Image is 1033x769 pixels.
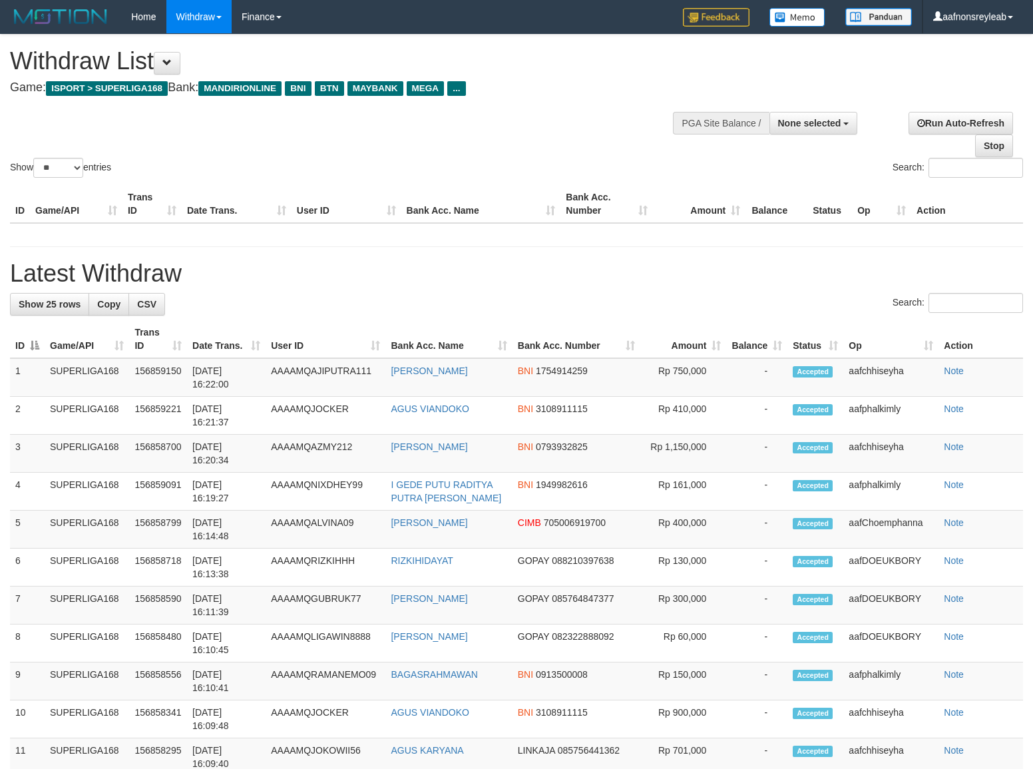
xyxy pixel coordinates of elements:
[745,185,807,223] th: Balance
[33,158,83,178] select: Showentries
[266,700,385,738] td: AAAAMQJOCKER
[401,185,561,223] th: Bank Acc. Name
[793,480,833,491] span: Accepted
[769,112,858,134] button: None selected
[266,435,385,473] td: AAAAMQAZMY212
[266,511,385,549] td: AAAAMQALVINA09
[266,358,385,397] td: AAAAMQAJIPUTRA111
[944,517,964,528] a: Note
[518,555,549,566] span: GOPAY
[683,8,749,27] img: Feedback.jpg
[911,185,1023,223] th: Action
[266,549,385,587] td: AAAAMQRIZKIHHH
[518,745,555,756] span: LINKAJA
[793,442,833,453] span: Accepted
[45,397,129,435] td: SUPERLIGA168
[129,397,187,435] td: 156859221
[793,632,833,643] span: Accepted
[315,81,344,96] span: BTN
[944,593,964,604] a: Note
[137,299,156,310] span: CSV
[187,511,266,549] td: [DATE] 16:14:48
[129,358,187,397] td: 156859150
[129,511,187,549] td: 156858799
[285,81,311,96] span: BNI
[10,81,676,95] h4: Game: Bank:
[266,662,385,700] td: AAAAMQRAMANEMO09
[536,403,588,414] span: Copy 3108911115 to clipboard
[518,631,549,642] span: GOPAY
[843,473,938,511] td: aafphalkimly
[129,700,187,738] td: 156858341
[187,587,266,625] td: [DATE] 16:11:39
[10,320,45,358] th: ID: activate to sort column descending
[45,511,129,549] td: SUPERLIGA168
[726,549,787,587] td: -
[45,587,129,625] td: SUPERLIGA168
[640,473,727,511] td: Rp 161,000
[536,366,588,376] span: Copy 1754914259 to clipboard
[10,7,111,27] img: MOTION_logo.png
[793,670,833,681] span: Accepted
[266,397,385,435] td: AAAAMQJOCKER
[45,358,129,397] td: SUPERLIGA168
[187,397,266,435] td: [DATE] 16:21:37
[391,441,467,452] a: [PERSON_NAME]
[640,625,727,662] td: Rp 60,000
[843,511,938,549] td: aafChoemphanna
[640,397,727,435] td: Rp 410,000
[391,593,467,604] a: [PERSON_NAME]
[10,700,45,738] td: 10
[266,320,385,358] th: User ID: activate to sort column ascending
[558,745,620,756] span: Copy 085756441362 to clipboard
[653,185,745,223] th: Amount
[129,662,187,700] td: 156858556
[187,700,266,738] td: [DATE] 16:09:48
[97,299,120,310] span: Copy
[560,185,653,223] th: Bank Acc. Number
[129,435,187,473] td: 156858700
[726,358,787,397] td: -
[385,320,512,358] th: Bank Acc. Name: activate to sort column ascending
[10,185,30,223] th: ID
[726,473,787,511] td: -
[518,403,533,414] span: BNI
[518,593,549,604] span: GOPAY
[518,669,533,680] span: BNI
[640,435,727,473] td: Rp 1,150,000
[640,358,727,397] td: Rp 750,000
[10,293,89,316] a: Show 25 rows
[793,366,833,378] span: Accepted
[843,358,938,397] td: aafchhiseyha
[266,473,385,511] td: AAAAMQNIXDHEY99
[391,403,469,414] a: AGUS VIANDOKO
[46,81,168,96] span: ISPORT > SUPERLIGA168
[266,625,385,662] td: AAAAMQLIGAWIN8888
[552,555,614,566] span: Copy 088210397638 to clipboard
[673,112,769,134] div: PGA Site Balance /
[89,293,129,316] a: Copy
[793,518,833,529] span: Accepted
[640,320,727,358] th: Amount: activate to sort column ascending
[45,662,129,700] td: SUPERLIGA168
[518,366,533,376] span: BNI
[347,81,403,96] span: MAYBANK
[929,293,1023,313] input: Search:
[10,662,45,700] td: 9
[518,441,533,452] span: BNI
[845,8,912,26] img: panduan.png
[552,593,614,604] span: Copy 085764847377 to clipboard
[10,511,45,549] td: 5
[843,625,938,662] td: aafDOEUKBORY
[944,669,964,680] a: Note
[944,479,964,490] a: Note
[944,555,964,566] a: Note
[944,631,964,642] a: Note
[513,320,640,358] th: Bank Acc. Number: activate to sort column ascending
[10,358,45,397] td: 1
[944,403,964,414] a: Note
[518,479,533,490] span: BNI
[10,587,45,625] td: 7
[843,662,938,700] td: aafphalkimly
[45,320,129,358] th: Game/API: activate to sort column ascending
